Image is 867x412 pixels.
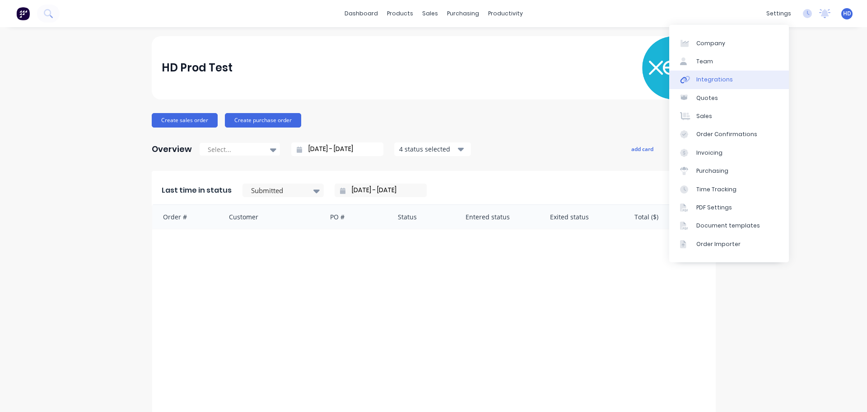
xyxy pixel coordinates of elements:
[152,140,192,158] div: Overview
[696,222,760,230] div: Document templates
[696,57,713,66] div: Team
[669,52,789,71] a: Team
[345,184,423,197] input: Filter by date
[669,125,789,143] a: Order Confirmations
[696,167,728,175] div: Purchasing
[152,205,220,229] div: Order #
[625,205,716,229] div: Total ($)
[696,112,712,120] div: Sales
[669,144,789,162] a: Invoicing
[152,113,218,128] button: Create sales order
[340,7,382,20] a: dashboard
[418,7,443,20] div: sales
[16,7,30,20] img: Factory
[220,205,322,229] div: Customer
[443,7,484,20] div: purchasing
[382,7,418,20] div: products
[669,34,789,52] a: Company
[484,7,527,20] div: productivity
[696,94,718,102] div: Quotes
[669,71,789,89] a: Integrations
[696,240,741,248] div: Order Importer
[669,89,789,107] a: Quotes
[696,39,725,47] div: Company
[665,143,715,155] button: edit dashboard
[762,7,796,20] div: settings
[389,205,457,229] div: Status
[399,144,456,154] div: 4 status selected
[225,113,301,128] button: Create purchase order
[696,130,757,138] div: Order Confirmations
[669,217,789,235] a: Document templates
[669,162,789,180] a: Purchasing
[162,59,233,77] div: HD Prod Test
[625,143,659,155] button: add card
[457,205,541,229] div: Entered status
[696,149,722,157] div: Invoicing
[696,76,733,84] div: Integrations
[696,204,732,212] div: PDF Settings
[321,205,389,229] div: PO #
[669,235,789,253] a: Order Importer
[696,185,736,194] div: Time Tracking
[541,205,625,229] div: Exited status
[669,199,789,217] a: PDF Settings
[843,9,851,18] span: HD
[394,142,471,156] button: 4 status selected
[669,180,789,198] a: Time Tracking
[642,36,705,99] img: HD Prod Test
[162,185,232,196] span: Last time in status
[669,107,789,125] a: Sales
